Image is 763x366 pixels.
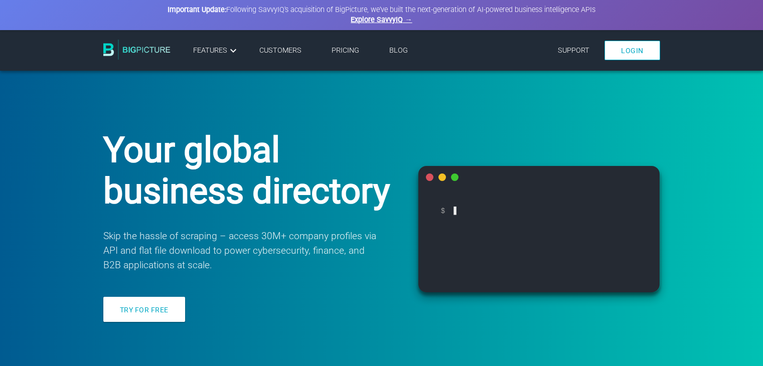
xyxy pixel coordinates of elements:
[103,229,378,272] p: Skip the hassle of scraping – access 30M+ company profiles via API and flat file download to powe...
[604,41,660,60] a: Login
[103,129,393,212] h1: Your global business directory
[103,40,171,60] img: BigPicture.io
[193,45,239,57] a: Features
[103,297,185,322] a: Try for free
